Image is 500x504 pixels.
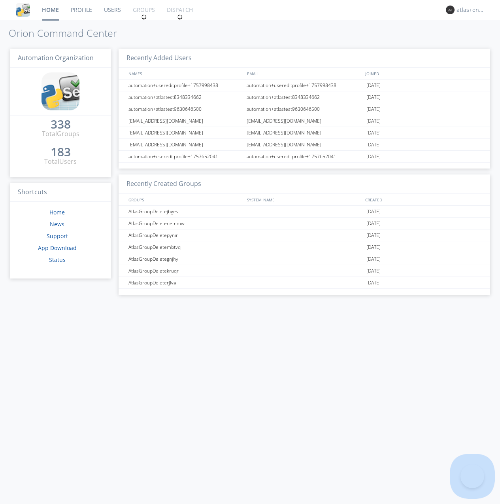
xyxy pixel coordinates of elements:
div: [EMAIL_ADDRESS][DOMAIN_NAME] [126,139,244,150]
div: NAMES [126,68,243,79]
img: spin.svg [141,14,147,20]
div: [EMAIL_ADDRESS][DOMAIN_NAME] [245,115,364,127]
a: AtlasGroupDeletembtvq[DATE] [119,241,490,253]
a: 338 [51,120,71,129]
span: [DATE] [366,206,381,218]
a: Home [49,208,65,216]
div: [EMAIL_ADDRESS][DOMAIN_NAME] [245,127,364,138]
span: [DATE] [366,241,381,253]
h3: Shortcuts [10,183,111,202]
a: 183 [51,148,71,157]
div: Total Groups [42,129,79,138]
div: automation+atlastest9630646500 [245,103,364,115]
span: [DATE] [366,127,381,139]
div: AtlasGroupDeletegnjhy [126,253,244,265]
div: AtlasGroupDeletekruqr [126,265,244,277]
a: [EMAIL_ADDRESS][DOMAIN_NAME][EMAIL_ADDRESS][DOMAIN_NAME][DATE] [119,127,490,139]
span: [DATE] [366,151,381,163]
a: AtlasGroupDeletepynir[DATE] [119,229,490,241]
div: automation+usereditprofile+1757652041 [245,151,364,162]
div: GROUPS [126,194,243,205]
div: CREATED [363,194,482,205]
a: Support [47,232,68,240]
span: [DATE] [366,253,381,265]
span: [DATE] [366,91,381,103]
a: AtlasGroupDeletenemmw[DATE] [119,218,490,229]
a: [EMAIL_ADDRESS][DOMAIN_NAME][EMAIL_ADDRESS][DOMAIN_NAME][DATE] [119,115,490,127]
div: 338 [51,120,71,128]
div: automation+usereditprofile+1757998438 [126,80,244,91]
h3: Recently Added Users [119,49,490,68]
div: SYSTEM_NAME [245,194,364,205]
img: spin.svg [177,14,183,20]
a: News [50,220,64,228]
span: [DATE] [366,80,381,91]
a: Status [49,256,66,263]
a: AtlasGroupDeletekruqr[DATE] [119,265,490,277]
div: EMAIL [245,68,364,79]
div: automation+usereditprofile+1757998438 [245,80,364,91]
div: automation+atlastest8348334662 [126,91,244,103]
div: 183 [51,148,71,156]
span: [DATE] [366,103,381,115]
div: JOINED [363,68,482,79]
a: [EMAIL_ADDRESS][DOMAIN_NAME][EMAIL_ADDRESS][DOMAIN_NAME][DATE] [119,139,490,151]
div: [EMAIL_ADDRESS][DOMAIN_NAME] [126,127,244,138]
a: automation+usereditprofile+1757652041automation+usereditprofile+1757652041[DATE] [119,151,490,163]
div: [EMAIL_ADDRESS][DOMAIN_NAME] [245,139,364,150]
img: cddb5a64eb264b2086981ab96f4c1ba7 [16,3,30,17]
div: AtlasGroupDeletenemmw [126,218,244,229]
a: automation+atlastest9630646500automation+atlastest9630646500[DATE] [119,103,490,115]
div: Total Users [44,157,77,166]
div: automation+usereditprofile+1757652041 [126,151,244,162]
div: automation+atlastest9630646500 [126,103,244,115]
img: 373638.png [446,6,455,14]
h3: Recently Created Groups [119,174,490,194]
span: Automation Organization [18,53,94,62]
span: [DATE] [366,218,381,229]
span: [DATE] [366,115,381,127]
div: atlas+english0001 [457,6,486,14]
iframe: Toggle Customer Support [460,464,484,488]
a: App Download [38,244,77,252]
span: [DATE] [366,277,381,289]
div: AtlasGroupDeletembtvq [126,241,244,253]
span: [DATE] [366,139,381,151]
div: AtlasGroupDeleterjiva [126,277,244,288]
a: automation+usereditprofile+1757998438automation+usereditprofile+1757998438[DATE] [119,80,490,91]
a: AtlasGroupDeletejbges[DATE] [119,206,490,218]
img: cddb5a64eb264b2086981ab96f4c1ba7 [42,72,79,110]
a: AtlasGroupDeleterjiva[DATE] [119,277,490,289]
div: [EMAIL_ADDRESS][DOMAIN_NAME] [126,115,244,127]
a: automation+atlastest8348334662automation+atlastest8348334662[DATE] [119,91,490,103]
div: AtlasGroupDeletepynir [126,229,244,241]
div: automation+atlastest8348334662 [245,91,364,103]
span: [DATE] [366,265,381,277]
a: AtlasGroupDeletegnjhy[DATE] [119,253,490,265]
span: [DATE] [366,229,381,241]
div: AtlasGroupDeletejbges [126,206,244,217]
